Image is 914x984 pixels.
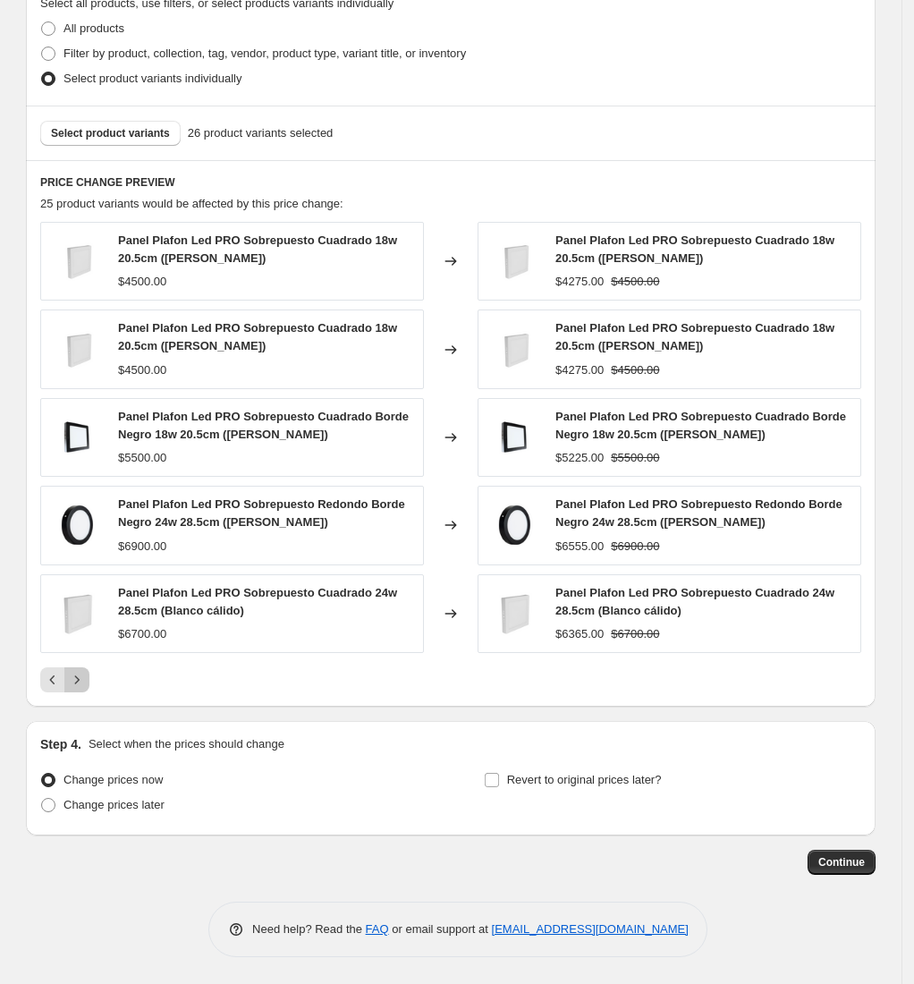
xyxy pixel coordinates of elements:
img: 75136241751442417515324176586524_80x.png [50,587,104,640]
span: or email support at [389,922,492,936]
img: 75106181751141817512318176576518_80x.png [487,234,541,288]
button: Next [64,667,89,692]
strike: $6700.00 [611,625,659,643]
div: $4500.00 [118,273,166,291]
strike: $6900.00 [611,538,659,556]
h2: Step 4. [40,735,81,753]
span: Need help? Read the [252,922,366,936]
strike: $4500.00 [611,361,659,379]
span: Panel Plafon Led PRO Sobrepuesto Cuadrado 18w 20.5cm ([PERSON_NAME]) [555,321,834,352]
span: Continue [818,855,865,869]
div: $4500.00 [118,361,166,379]
button: Continue [808,850,876,875]
img: 75226182752341827524318276596518_80x.png [487,411,541,464]
img: 7393624273944242_80x.png [50,498,104,552]
span: Panel Plafon Led PRO Sobrepuesto Cuadrado 24w 28.5cm (Blanco cálido) [118,586,397,617]
span: Panel Plafon Led PRO Sobrepuesto Cuadrado 24w 28.5cm (Blanco cálido) [555,586,834,617]
strike: $4500.00 [611,273,659,291]
h6: PRICE CHANGE PREVIEW [40,175,861,190]
img: 75106181751141817512318176576518_80x.png [50,323,104,377]
span: Revert to original prices later? [507,773,662,786]
div: $5225.00 [555,449,604,467]
a: FAQ [366,922,389,936]
span: Panel Plafon Led PRO Sobrepuesto Cuadrado 18w 20.5cm ([PERSON_NAME]) [118,233,397,265]
span: Panel Plafon Led PRO Sobrepuesto Cuadrado Borde Negro 18w 20.5cm ([PERSON_NAME]) [118,410,409,441]
span: Change prices later [63,798,165,811]
span: Select product variants individually [63,72,241,85]
span: Panel Plafon Led PRO Sobrepuesto Cuadrado Borde Negro 18w 20.5cm ([PERSON_NAME]) [555,410,846,441]
span: All products [63,21,124,35]
img: 75226182752341827524318276596518_80x.png [50,411,104,464]
button: Select product variants [40,121,181,146]
button: Previous [40,667,65,692]
img: 75106181751141817512318176576518_80x.png [487,323,541,377]
span: Panel Plafon Led PRO Sobrepuesto Redondo Borde Negro 24w 28.5cm ([PERSON_NAME]) [555,497,842,529]
span: Filter by product, collection, tag, vendor, product type, variant title, or inventory [63,47,466,60]
img: 75106181751141817512318176576518_80x.png [50,234,104,288]
span: Panel Plafon Led PRO Sobrepuesto Redondo Borde Negro 24w 28.5cm ([PERSON_NAME]) [118,497,405,529]
div: $6555.00 [555,538,604,556]
strike: $5500.00 [611,449,659,467]
span: 26 product variants selected [188,124,334,142]
img: 7393624273944242_80x.png [487,498,541,552]
span: Select product variants [51,126,170,140]
span: Change prices now [63,773,163,786]
img: 75136241751442417515324176586524_80x.png [487,587,541,640]
p: Select when the prices should change [89,735,284,753]
span: Panel Plafon Led PRO Sobrepuesto Cuadrado 18w 20.5cm ([PERSON_NAME]) [555,233,834,265]
div: $4275.00 [555,361,604,379]
nav: Pagination [40,667,89,692]
span: Panel Plafon Led PRO Sobrepuesto Cuadrado 18w 20.5cm ([PERSON_NAME]) [118,321,397,352]
div: $4275.00 [555,273,604,291]
div: $6900.00 [118,538,166,556]
span: 25 product variants would be affected by this price change: [40,197,343,210]
div: $5500.00 [118,449,166,467]
div: $6700.00 [118,625,166,643]
div: $6365.00 [555,625,604,643]
a: [EMAIL_ADDRESS][DOMAIN_NAME] [492,922,689,936]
